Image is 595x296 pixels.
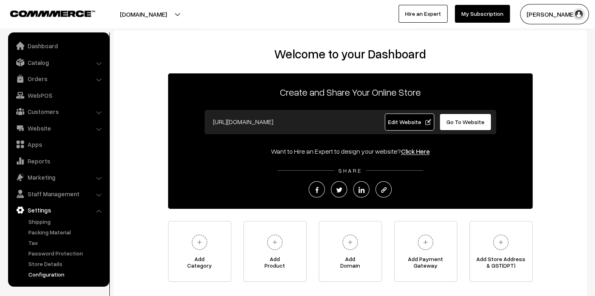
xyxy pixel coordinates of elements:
[455,5,510,23] a: My Subscription
[395,256,457,272] span: Add Payment Gateway
[439,114,492,131] a: Go To Website
[10,104,107,119] a: Customers
[10,55,107,70] a: Catalog
[168,85,533,99] p: Create and Share Your Online Store
[10,121,107,135] a: Website
[573,8,585,20] img: user
[10,71,107,86] a: Orders
[10,11,95,17] img: COMMMERCE
[469,221,533,282] a: Add Store Address& GST(OPT)
[388,118,431,125] span: Edit Website
[168,221,231,282] a: AddCategory
[319,221,382,282] a: AddDomain
[10,39,107,53] a: Dashboard
[334,167,366,174] span: SHARE
[168,256,231,272] span: Add Category
[10,187,107,201] a: Staff Management
[10,154,107,168] a: Reports
[414,231,437,253] img: plus.svg
[92,4,195,24] button: [DOMAIN_NAME]
[26,228,107,236] a: Packing Material
[264,231,286,253] img: plus.svg
[122,47,579,61] h2: Welcome to your Dashboard
[10,170,107,184] a: Marketing
[26,238,107,247] a: Tax
[470,256,532,272] span: Add Store Address & GST(OPT)
[394,221,457,282] a: Add PaymentGateway
[244,256,306,272] span: Add Product
[385,114,434,131] a: Edit Website
[168,146,533,156] div: Want to Hire an Expert to design your website?
[319,256,382,272] span: Add Domain
[446,118,484,125] span: Go To Website
[401,147,430,155] a: Click Here
[490,231,512,253] img: plus.svg
[188,231,211,253] img: plus.svg
[399,5,448,23] a: Hire an Expert
[10,137,107,152] a: Apps
[10,8,81,18] a: COMMMERCE
[26,260,107,268] a: Store Details
[520,4,589,24] button: [PERSON_NAME]…
[26,249,107,257] a: Password Protection
[26,270,107,279] a: Configuration
[243,221,307,282] a: AddProduct
[10,203,107,217] a: Settings
[339,231,361,253] img: plus.svg
[26,217,107,226] a: Shipping
[10,88,107,103] a: WebPOS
